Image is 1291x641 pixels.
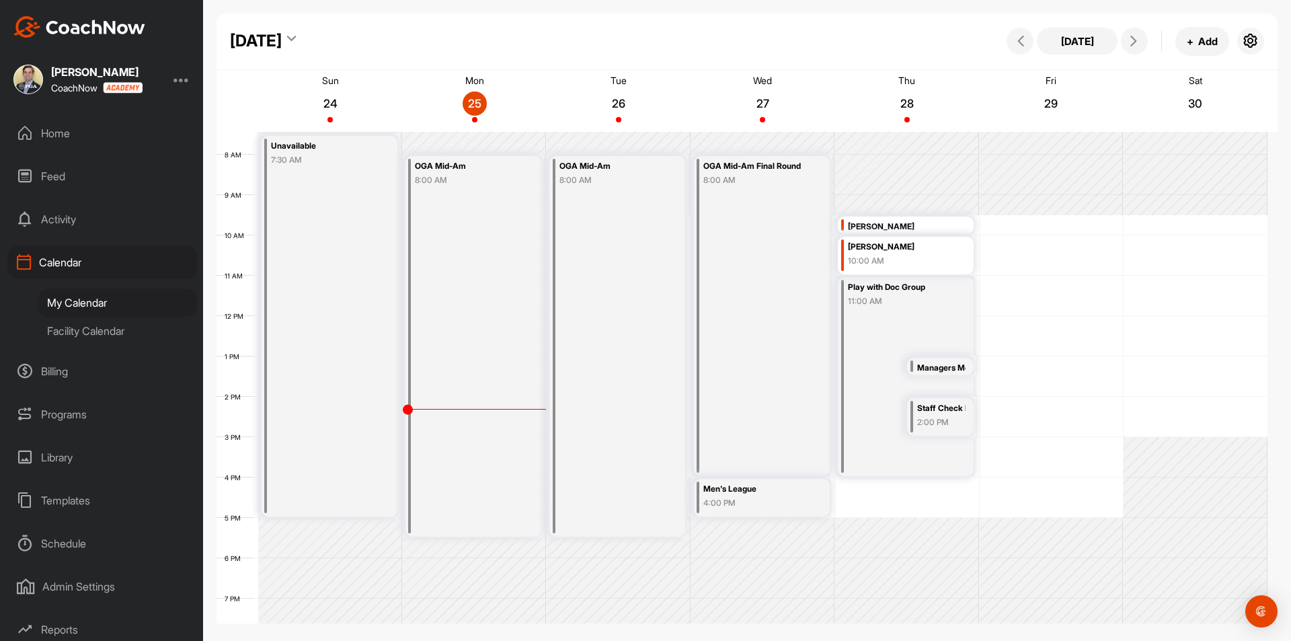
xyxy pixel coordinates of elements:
div: Schedule [7,527,197,560]
p: 26 [607,97,631,110]
div: 9 AM [217,191,255,199]
div: My Calendar [38,289,197,317]
div: Templates [7,484,197,517]
div: 2 PM [217,393,254,401]
p: Sun [322,75,339,86]
img: square_9f5fd7803bd8b30925cdd02c280f4d95.jpg [13,65,43,94]
div: 7 PM [217,595,253,603]
div: Unavailable [271,139,375,154]
p: 30 [1183,97,1208,110]
p: 24 [318,97,342,110]
div: 8:00 AM [703,174,807,186]
div: [DATE] [230,29,282,53]
div: Home [7,116,197,150]
p: 29 [1039,97,1063,110]
p: 27 [750,97,775,110]
div: 10:00 AM [848,255,951,267]
div: [PERSON_NAME] [51,67,143,77]
img: CoachNow acadmey [103,82,143,93]
div: Staff Check In [917,401,966,416]
a: August 27, 2025 [691,70,834,132]
div: Library [7,441,197,474]
p: Wed [753,75,772,86]
div: Facility Calendar [38,317,197,345]
div: 6 PM [217,554,254,562]
a: August 26, 2025 [547,70,691,132]
div: [PERSON_NAME] [848,219,951,235]
button: +Add [1175,27,1229,56]
div: Managers Meeting [917,361,966,376]
p: Tue [611,75,627,86]
div: 3 PM [217,433,254,441]
span: + [1187,34,1194,48]
div: Open Intercom Messenger [1245,595,1278,628]
div: 12 PM [217,312,257,320]
div: OGA Mid-Am Final Round [703,159,807,174]
div: Play with Doc Group [848,280,951,295]
a: August 29, 2025 [979,70,1123,132]
div: 8:00 AM [559,174,663,186]
p: Sat [1189,75,1202,86]
div: 11 AM [217,272,256,280]
div: 4 PM [217,474,254,482]
div: Men's League [703,482,807,497]
div: Feed [7,159,197,193]
a: August 24, 2025 [258,70,402,132]
div: 8:00 AM [415,174,518,186]
div: CoachNow [51,82,143,93]
a: August 28, 2025 [835,70,979,132]
div: 5 PM [217,514,254,522]
div: Programs [7,398,197,431]
p: Thu [898,75,915,86]
div: Activity [7,202,197,236]
div: Admin Settings [7,570,197,603]
div: 4:00 PM [703,497,807,509]
div: 10 AM [217,231,258,239]
p: 25 [463,97,487,110]
div: OGA Mid-Am [559,159,663,174]
div: Calendar [7,246,197,279]
button: [DATE] [1037,28,1118,54]
div: [PERSON_NAME] [848,239,951,255]
div: 2:00 PM [917,416,966,428]
p: Fri [1046,75,1056,86]
div: OGA Mid-Am [415,159,518,174]
p: 28 [895,97,919,110]
p: Mon [465,75,484,86]
div: 1 PM [217,352,253,361]
div: 7:30 AM [271,154,375,166]
a: August 30, 2025 [1124,70,1267,132]
div: 8 AM [217,151,255,159]
div: Billing [7,354,197,388]
div: 11:00 AM [848,295,951,307]
a: August 25, 2025 [402,70,546,132]
img: CoachNow [13,16,145,38]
